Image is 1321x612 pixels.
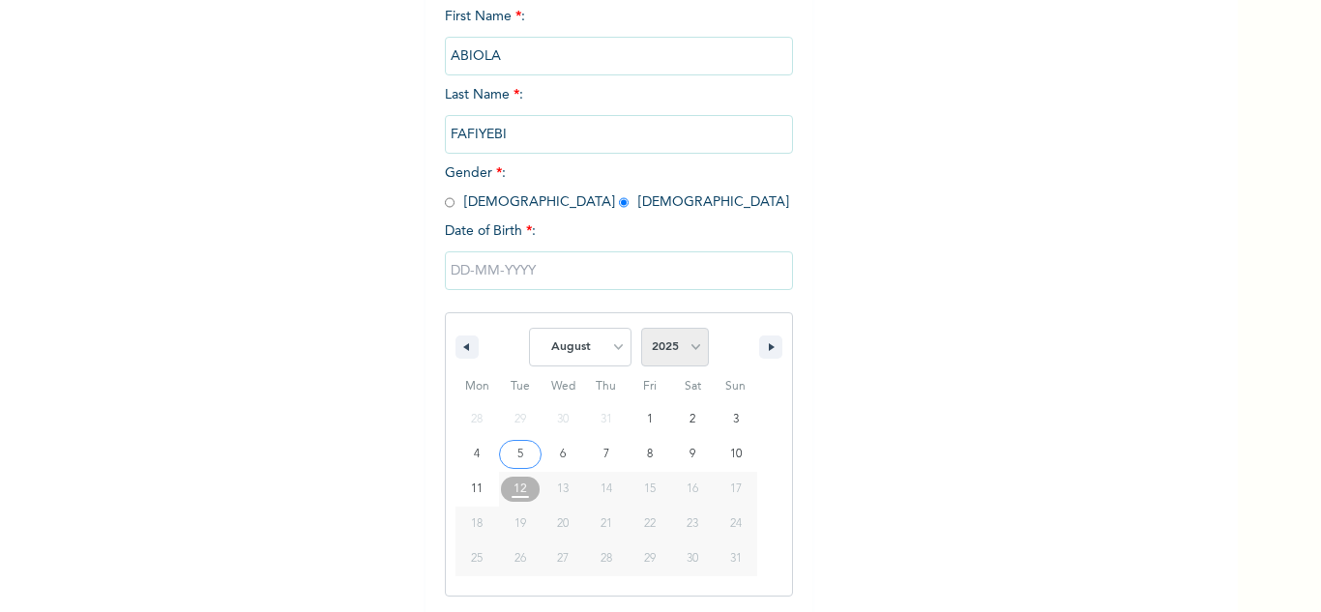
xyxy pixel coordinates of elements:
span: 6 [560,437,566,472]
span: 16 [687,472,698,507]
button: 13 [542,472,585,507]
span: 21 [601,507,612,541]
button: 24 [714,507,757,541]
button: 26 [499,541,543,576]
button: 12 [499,472,543,507]
button: 9 [671,437,715,472]
button: 27 [542,541,585,576]
span: 5 [517,437,523,472]
span: 28 [601,541,612,576]
span: 13 [557,472,569,507]
span: 10 [730,437,742,472]
span: 20 [557,507,569,541]
span: Sun [714,371,757,402]
button: 3 [714,402,757,437]
button: 29 [628,541,671,576]
span: 27 [557,541,569,576]
span: 15 [644,472,656,507]
span: 2 [690,402,695,437]
span: 3 [733,402,739,437]
span: 8 [647,437,653,472]
button: 23 [671,507,715,541]
span: 25 [471,541,483,576]
span: Gender : [DEMOGRAPHIC_DATA] [DEMOGRAPHIC_DATA] [445,166,789,209]
span: 31 [730,541,742,576]
button: 25 [455,541,499,576]
span: 17 [730,472,742,507]
button: 19 [499,507,543,541]
button: 20 [542,507,585,541]
span: Fri [628,371,671,402]
span: 9 [690,437,695,472]
button: 5 [499,437,543,472]
span: 7 [603,437,609,472]
span: 19 [514,507,526,541]
span: 12 [514,472,527,507]
input: DD-MM-YYYY [445,251,793,290]
span: 14 [601,472,612,507]
button: 30 [671,541,715,576]
button: 7 [585,437,629,472]
span: Thu [585,371,629,402]
button: 15 [628,472,671,507]
span: 23 [687,507,698,541]
span: Last Name : [445,88,793,141]
button: 11 [455,472,499,507]
span: Wed [542,371,585,402]
input: Enter your last name [445,115,793,154]
button: 10 [714,437,757,472]
span: Sat [671,371,715,402]
span: 26 [514,541,526,576]
span: Mon [455,371,499,402]
button: 18 [455,507,499,541]
span: 1 [647,402,653,437]
button: 1 [628,402,671,437]
span: First Name : [445,10,793,63]
button: 31 [714,541,757,576]
span: Date of Birth : [445,221,536,242]
button: 21 [585,507,629,541]
button: 4 [455,437,499,472]
span: 30 [687,541,698,576]
span: 11 [471,472,483,507]
span: 22 [644,507,656,541]
button: 2 [671,402,715,437]
button: 28 [585,541,629,576]
span: Tue [499,371,543,402]
button: 14 [585,472,629,507]
span: 24 [730,507,742,541]
span: 4 [474,437,480,472]
span: 18 [471,507,483,541]
button: 22 [628,507,671,541]
button: 17 [714,472,757,507]
input: Enter your first name [445,37,793,75]
button: 6 [542,437,585,472]
span: 29 [644,541,656,576]
button: 8 [628,437,671,472]
button: 16 [671,472,715,507]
